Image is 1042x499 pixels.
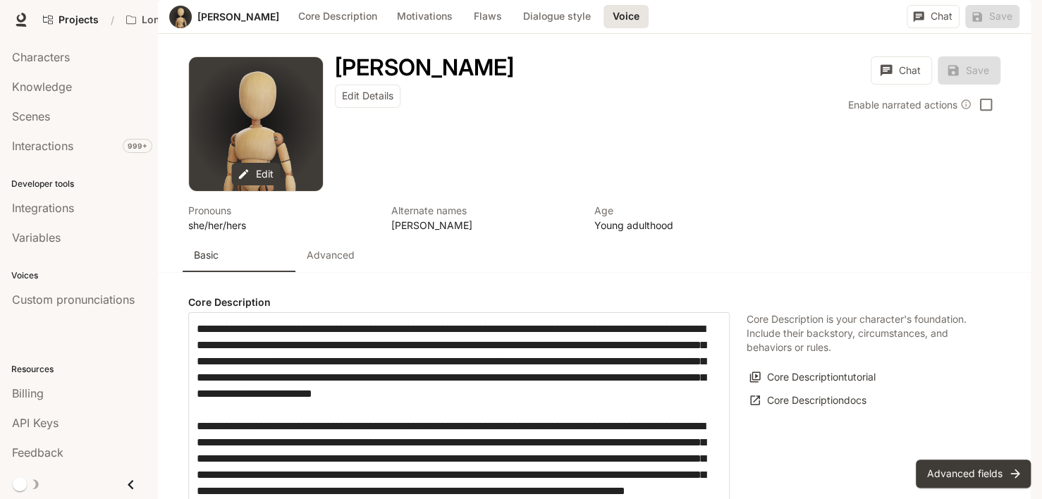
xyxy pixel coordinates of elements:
[747,312,983,355] p: Core Description is your character's foundation. Include their backstory, circumstances, and beha...
[391,203,577,233] button: Open character details dialog
[390,5,460,28] button: Motivations
[169,6,192,28] div: Avatar image
[594,203,780,218] p: Age
[120,6,218,34] button: Open workspace menu
[594,218,780,233] p: Young adulthood
[189,57,323,191] div: Avatar image
[594,203,780,233] button: Open character details dialog
[194,248,219,262] p: Basic
[188,218,374,233] p: she/her/hers
[105,13,120,27] div: /
[747,366,879,389] button: Core Descriptiontutorial
[335,56,514,79] button: Open character details dialog
[232,163,281,186] button: Edit
[291,5,384,28] button: Core Description
[197,12,279,22] a: [PERSON_NAME]
[307,248,355,262] p: Advanced
[907,5,960,28] button: Chat
[871,56,932,85] button: Chat
[335,54,514,81] h1: [PERSON_NAME]
[516,5,598,28] button: Dialogue style
[465,5,510,28] button: Flaws
[188,295,730,309] h4: Core Description
[335,85,400,108] button: Edit Details
[391,218,577,233] p: [PERSON_NAME]
[188,203,374,233] button: Open character details dialog
[916,460,1031,488] button: Advanced fields
[188,203,374,218] p: Pronouns
[391,203,577,218] p: Alternate names
[848,97,971,112] div: Enable narrated actions
[747,389,870,412] a: Core Descriptiondocs
[37,6,105,34] a: Go to projects
[189,57,323,191] button: Open character avatar dialog
[142,14,196,26] p: Longbourn
[169,6,192,28] button: Open character avatar dialog
[603,5,649,28] button: Voice
[59,14,99,26] span: Projects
